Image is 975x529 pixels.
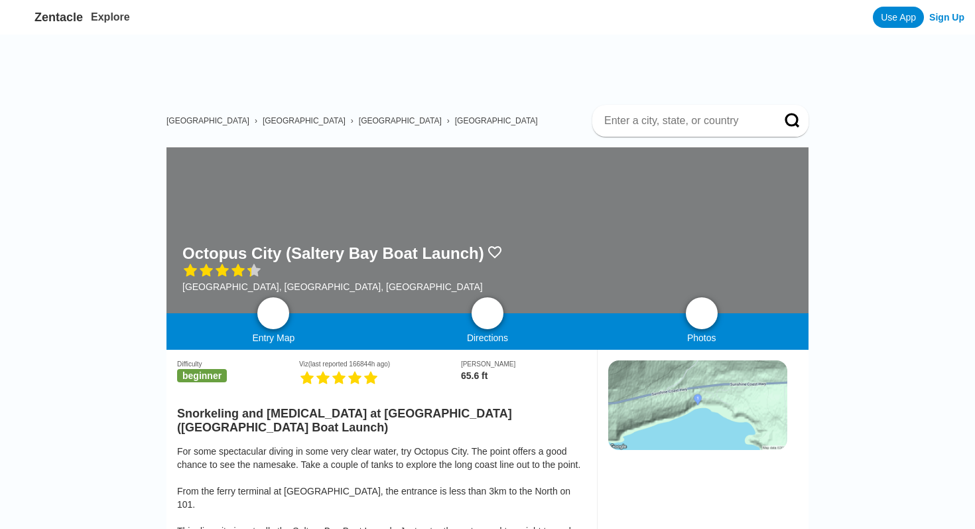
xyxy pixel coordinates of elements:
div: [GEOGRAPHIC_DATA], [GEOGRAPHIC_DATA], [GEOGRAPHIC_DATA] [182,281,503,292]
img: directions [480,305,495,321]
span: Zentacle [34,11,83,25]
div: Directions [381,333,595,343]
a: map [257,297,289,329]
div: Difficulty [177,360,299,368]
img: static [608,360,787,450]
a: [GEOGRAPHIC_DATA] [166,116,249,125]
a: [GEOGRAPHIC_DATA] [455,116,538,125]
span: › [447,116,450,125]
div: 65.6 ft [461,370,586,381]
input: Enter a city, state, or country [603,114,766,127]
div: [PERSON_NAME] [461,360,586,368]
a: [GEOGRAPHIC_DATA] [359,116,442,125]
img: photos [694,305,710,321]
div: Entry Map [166,333,381,343]
h2: Snorkeling and [MEDICAL_DATA] at [GEOGRAPHIC_DATA] ([GEOGRAPHIC_DATA] Boat Launch) [177,399,586,435]
a: Explore [91,11,130,23]
a: photos [686,297,718,329]
h1: Octopus City (Saltery Bay Boat Launch) [182,244,484,263]
a: Zentacle logoZentacle [11,7,83,28]
a: [GEOGRAPHIC_DATA] [263,116,346,125]
img: Zentacle logo [11,7,32,28]
div: Photos [594,333,809,343]
iframe: Advertisement [177,35,809,94]
a: Sign Up [929,12,964,23]
span: › [255,116,257,125]
img: map [265,305,281,321]
a: Use App [873,7,924,28]
div: Viz (last reported 166844h ago) [299,360,461,368]
span: › [351,116,354,125]
span: beginner [177,369,227,382]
